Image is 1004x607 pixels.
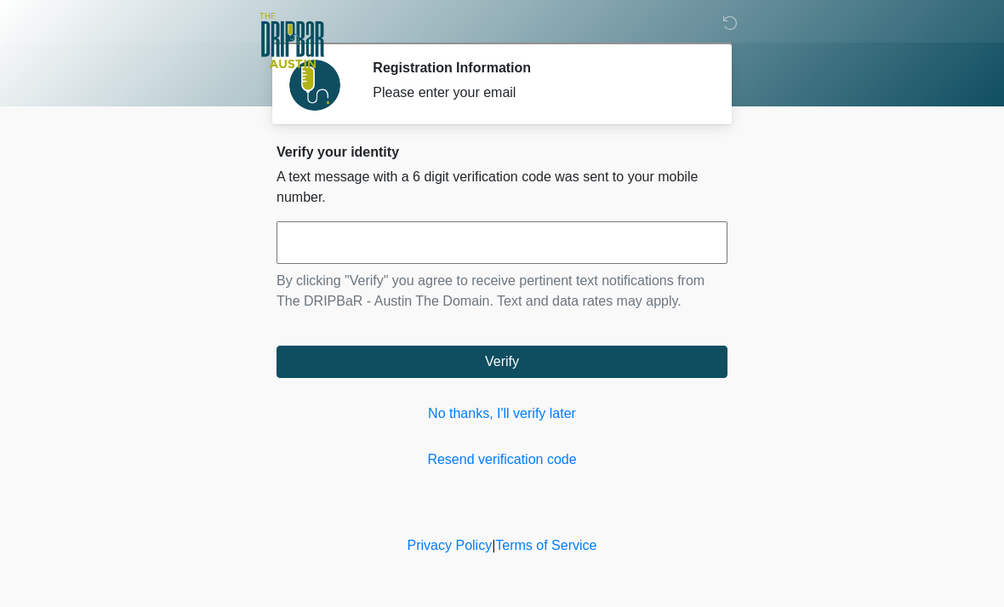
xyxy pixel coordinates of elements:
a: Resend verification code [277,450,727,470]
a: No thanks, I'll verify later [277,404,727,424]
h2: Verify your identity [277,144,727,160]
a: | [492,538,495,553]
div: Please enter your email [373,83,702,103]
img: Agent Avatar [289,60,340,111]
img: The DRIPBaR - Austin The Domain Logo [260,13,324,68]
a: Privacy Policy [408,538,493,553]
a: Terms of Service [495,538,596,553]
p: A text message with a 6 digit verification code was sent to your mobile number. [277,167,727,208]
button: Verify [277,346,727,378]
p: By clicking "Verify" you agree to receive pertinent text notifications from The DRIPBaR - Austin ... [277,271,727,312]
